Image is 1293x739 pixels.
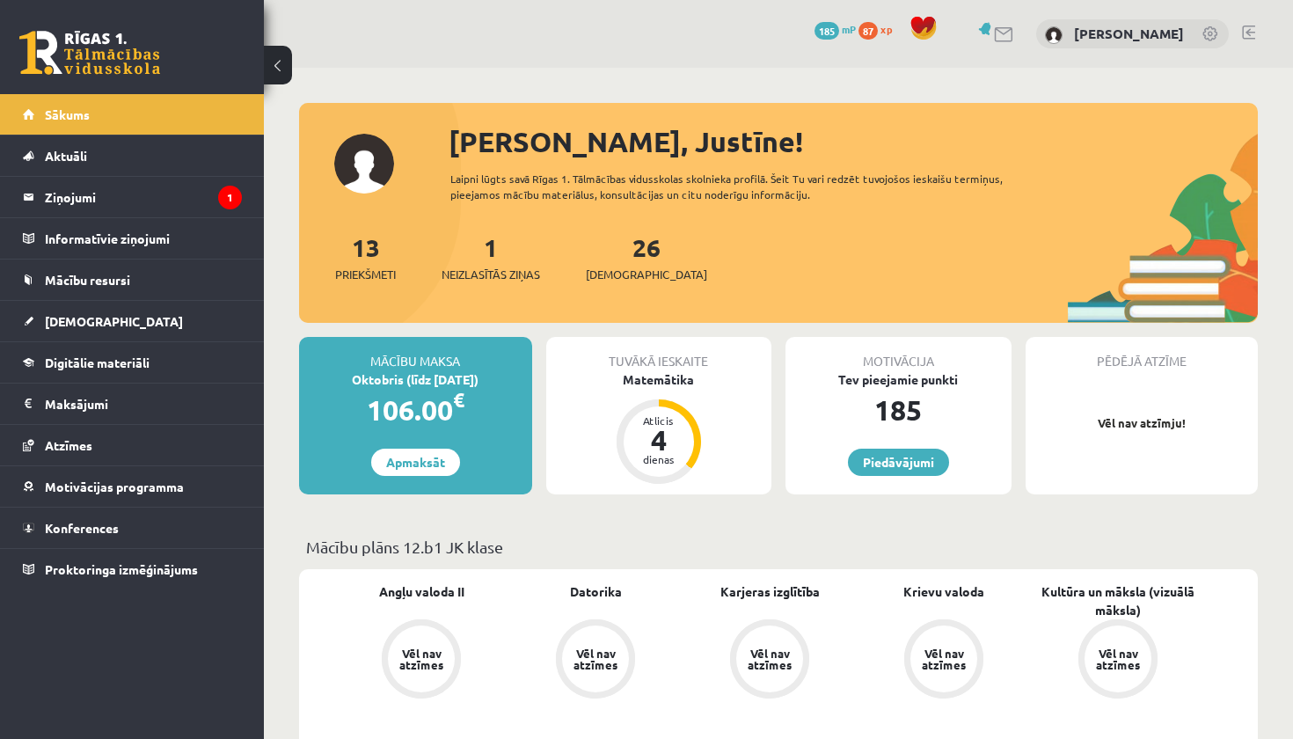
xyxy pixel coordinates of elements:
span: mP [842,22,856,36]
div: dienas [632,454,685,465]
span: Digitālie materiāli [45,355,150,370]
div: Motivācija [785,337,1012,370]
a: Maksājumi [23,384,242,424]
div: 185 [785,389,1012,431]
a: 13Priekšmeti [335,231,396,283]
span: [DEMOGRAPHIC_DATA] [586,266,707,283]
a: 1Neizlasītās ziņas [442,231,540,283]
a: Vēl nav atzīmes [1031,619,1205,702]
span: [DEMOGRAPHIC_DATA] [45,313,183,329]
a: Vēl nav atzīmes [508,619,683,702]
span: Konferences [45,520,119,536]
a: Datorika [570,582,622,601]
span: xp [880,22,892,36]
span: Aktuāli [45,148,87,164]
div: Oktobris (līdz [DATE]) [299,370,532,389]
p: Vēl nav atzīmju! [1034,414,1250,432]
span: Motivācijas programma [45,479,184,494]
div: Tev pieejamie punkti [785,370,1012,389]
span: Priekšmeti [335,266,396,283]
div: Matemātika [546,370,772,389]
a: Atzīmes [23,425,242,465]
a: 87 xp [858,22,901,36]
span: 87 [858,22,878,40]
div: Vēl nav atzīmes [571,648,620,670]
a: Rīgas 1. Tālmācības vidusskola [19,31,160,75]
a: Kultūra un māksla (vizuālā māksla) [1031,582,1205,619]
span: Neizlasītās ziņas [442,266,540,283]
a: Ziņojumi1 [23,177,242,217]
a: Vēl nav atzīmes [857,619,1031,702]
span: Atzīmes [45,437,92,453]
span: Mācību resursi [45,272,130,288]
a: [PERSON_NAME] [1074,25,1184,42]
span: € [453,387,464,413]
i: 1 [218,186,242,209]
a: Piedāvājumi [848,449,949,476]
a: Apmaksāt [371,449,460,476]
a: Matemātika Atlicis 4 dienas [546,370,772,487]
div: Vēl nav atzīmes [397,648,446,670]
span: Proktoringa izmēģinājums [45,561,198,577]
a: Motivācijas programma [23,466,242,507]
legend: Informatīvie ziņojumi [45,218,242,259]
a: 185 mP [815,22,856,36]
a: Konferences [23,508,242,548]
div: Tuvākā ieskaite [546,337,772,370]
a: Mācību resursi [23,260,242,300]
a: Sākums [23,94,242,135]
div: Vēl nav atzīmes [919,648,968,670]
a: Aktuāli [23,135,242,176]
a: Vēl nav atzīmes [683,619,857,702]
legend: Ziņojumi [45,177,242,217]
div: Mācību maksa [299,337,532,370]
a: Proktoringa izmēģinājums [23,549,242,589]
div: 4 [632,426,685,454]
img: Justīne Everte [1045,26,1063,44]
a: Krievu valoda [903,582,984,601]
div: [PERSON_NAME], Justīne! [449,121,1258,163]
a: 26[DEMOGRAPHIC_DATA] [586,231,707,283]
div: 106.00 [299,389,532,431]
div: Pēdējā atzīme [1026,337,1259,370]
div: Vēl nav atzīmes [745,648,794,670]
a: Angļu valoda II [379,582,464,601]
div: Vēl nav atzīmes [1093,648,1143,670]
span: Sākums [45,106,90,122]
span: 185 [815,22,839,40]
a: Vēl nav atzīmes [334,619,508,702]
a: [DEMOGRAPHIC_DATA] [23,301,242,341]
div: Laipni lūgts savā Rīgas 1. Tālmācības vidusskolas skolnieka profilā. Šeit Tu vari redzēt tuvojošo... [450,171,1026,202]
a: Informatīvie ziņojumi [23,218,242,259]
a: Karjeras izglītība [720,582,820,601]
p: Mācību plāns 12.b1 JK klase [306,535,1251,559]
legend: Maksājumi [45,384,242,424]
div: Atlicis [632,415,685,426]
a: Digitālie materiāli [23,342,242,383]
